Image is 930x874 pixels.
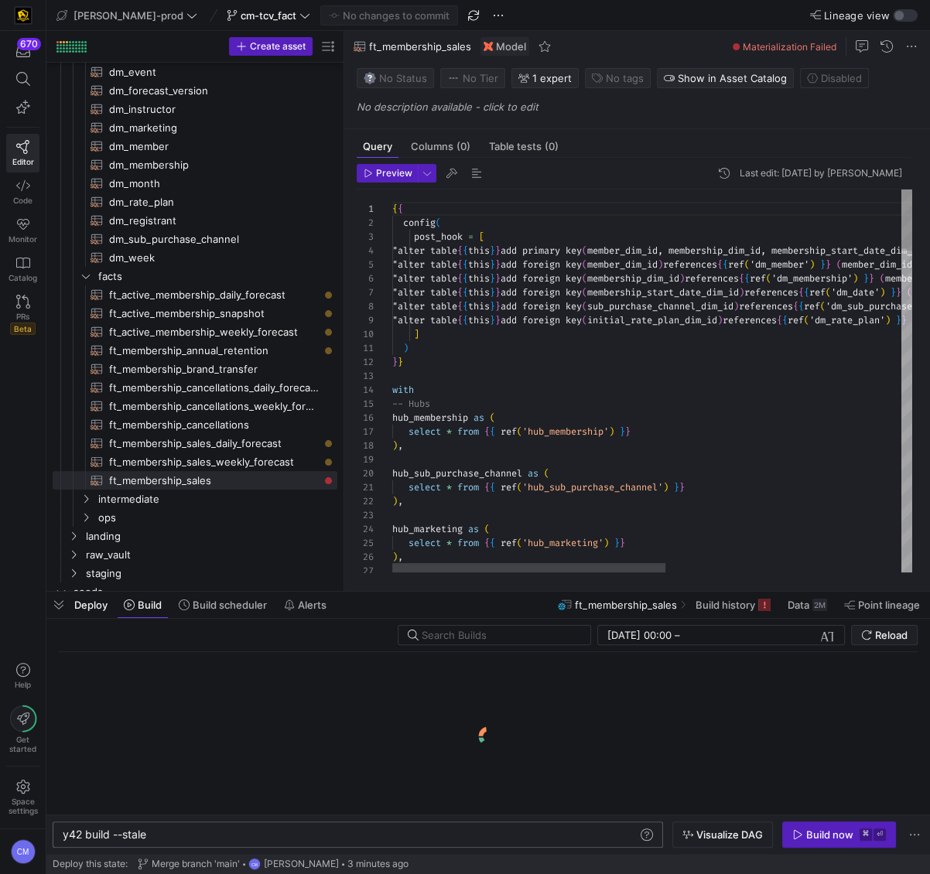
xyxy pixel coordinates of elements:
[463,244,468,257] span: {
[109,360,319,378] span: ft_membership_brand_transfer​​​​​​​​​​
[15,8,31,23] img: https://storage.googleapis.com/y42-prod-data-exchange/images/uAsz27BndGEK0hZWDFeOjoxA7jCwgK9jE472...
[771,272,853,285] span: 'dm_membership'
[53,304,337,323] div: Press SPACE to select this row.
[109,416,319,434] span: ft_membership_cancellations​​​​​​​​​​
[809,258,815,271] span: )
[788,314,804,326] span: ref
[53,155,337,174] a: dm_membership​​​​​​​​​​
[357,411,374,425] div: 16
[456,142,470,152] span: (0)
[739,286,744,299] span: )
[468,314,490,326] span: this
[109,342,319,360] span: ft_membership_annual_retention​​​​​​​​​​
[264,859,339,869] span: [PERSON_NAME]
[109,472,319,490] span: ft_membership_sales​​​​​​​​​​
[501,272,582,285] span: add foreign key
[53,452,337,471] a: ft_membership_sales_weekly_forecast​​​​​​​​​​
[501,258,582,271] span: add foreign key
[484,425,490,438] span: {
[468,230,474,243] span: =
[490,286,495,299] span: }
[357,202,374,216] div: 1
[447,72,498,84] span: No Tier
[689,592,778,618] button: Build history
[782,821,896,848] button: Build now⌘⏎
[53,360,337,378] div: Press SPACE to select this row.
[53,471,337,490] a: ft_membership_sales​​​​​​​​​​
[501,314,582,326] span: add foreign key
[17,38,41,50] div: 670
[12,157,34,166] span: Editor
[392,286,457,299] span: "alter table
[495,258,501,271] span: }
[696,599,755,611] span: Build history
[13,196,32,205] span: Code
[463,300,468,312] span: {
[53,174,337,193] div: Press SPACE to select this row.
[728,258,744,271] span: ref
[392,203,398,215] span: {
[582,286,587,299] span: (
[109,156,319,174] span: dm_membership​​​​​​​​​​
[723,314,777,326] span: references
[53,230,337,248] a: dm_sub_purchase_channel​​​​​​​​​​
[392,384,414,396] span: with
[392,314,457,326] span: "alter table
[457,425,479,438] span: from
[53,285,337,304] a: ft_active_membership_daily_forecast​​​​​​​​​​
[53,137,337,155] div: Press SPACE to select this row.
[53,5,201,26] button: [PERSON_NAME]-prod
[739,300,793,312] span: references
[6,656,39,696] button: Help
[53,100,337,118] a: dm_instructor​​​​​​​​​​
[6,773,39,822] a: Spacesettings
[804,300,820,312] span: ref
[53,137,337,155] a: dm_member​​​​​​​​​​
[357,258,374,271] div: 5
[376,168,412,179] span: Preview
[793,300,798,312] span: {
[357,341,374,355] div: 11
[717,314,723,326] span: )
[798,286,804,299] span: {
[436,217,441,229] span: (
[457,286,463,299] span: {
[798,300,804,312] span: {
[109,138,319,155] span: dm_member​​​​​​​​​​
[357,299,374,313] div: 8
[53,118,337,137] a: dm_marketing​​​​​​​​​​
[766,272,771,285] span: (
[744,258,750,271] span: (
[364,72,427,84] span: No Status
[172,592,274,618] button: Build scheduler
[744,272,750,285] span: {
[403,217,436,229] span: config
[357,327,374,341] div: 10
[891,286,896,299] span: }
[587,272,679,285] span: membership_dim_id
[74,9,183,22] span: [PERSON_NAME]-prod
[875,629,908,641] span: Reload
[468,272,490,285] span: this
[739,272,744,285] span: {
[468,244,490,257] span: this
[364,72,376,84] img: No status
[422,629,578,641] input: Search Builds
[53,230,337,248] div: Press SPACE to select this row.
[582,244,587,257] span: (
[357,369,374,383] div: 13
[658,258,663,271] span: )
[809,286,826,299] span: ref
[582,272,587,285] span: (
[812,599,827,611] div: 2M
[874,828,886,841] kbd: ⏎
[363,142,392,152] span: Query
[138,599,162,611] span: Build
[468,258,490,271] span: this
[223,5,314,26] button: cm-tcv_fact
[193,599,267,611] span: Build scheduler
[11,839,36,864] div: CM
[369,40,471,53] span: ft_membership_sales
[447,72,460,84] img: No tier
[463,314,468,326] span: {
